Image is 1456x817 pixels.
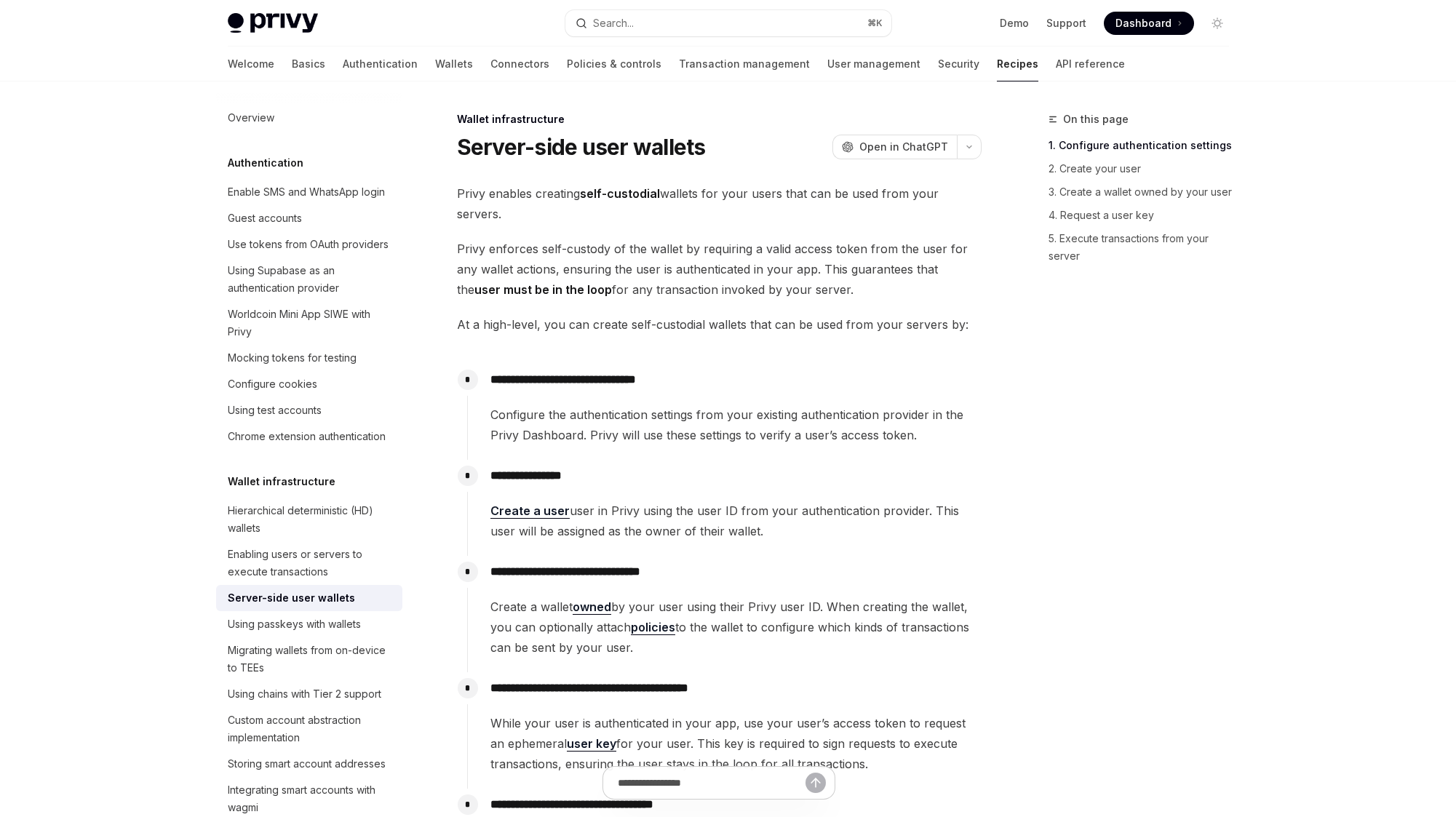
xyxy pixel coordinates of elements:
[216,707,402,751] a: Custom account abstraction implementation
[1056,47,1125,81] a: API reference
[216,751,402,777] a: Storing smart account addresses
[228,236,389,253] div: Use tokens from OAuth providers
[938,47,979,81] a: Security
[228,589,355,607] div: Server-side user wallets
[457,239,982,300] span: Privy enforces self-custody of the wallet by requiring a valid access token from the user for any...
[490,503,570,519] a: Create a user
[216,611,402,637] a: Using passkeys with wallets
[228,473,335,490] h5: Wallet infrastructure
[457,112,982,127] div: Wallet infrastructure
[228,685,381,703] div: Using chains with Tier 2 support
[580,186,660,201] strong: self-custodial
[832,135,957,159] button: Open in ChatGPT
[216,585,402,611] a: Server-side user wallets
[1049,204,1241,227] a: 4. Request a user key
[216,345,402,371] a: Mocking tokens for testing
[228,306,394,340] div: Worldcoin Mini App SIWE with Privy
[593,15,634,32] div: Search...
[474,282,612,297] strong: user must be in the loop
[1000,16,1029,31] a: Demo
[457,183,982,224] span: Privy enables creating wallets for your users that can be used from your servers.
[216,301,402,345] a: Worldcoin Mini App SIWE with Privy
[216,637,402,681] a: Migrating wallets from on-device to TEEs
[1049,227,1241,268] a: 5. Execute transactions from your server
[565,10,891,36] button: Search...⌘K
[490,47,549,81] a: Connectors
[216,397,402,423] a: Using test accounts
[228,109,274,127] div: Overview
[997,47,1038,81] a: Recipes
[1104,12,1194,35] a: Dashboard
[216,105,402,131] a: Overview
[859,140,948,154] span: Open in ChatGPT
[228,183,385,201] div: Enable SMS and WhatsApp login
[216,541,402,585] a: Enabling users or servers to execute transactions
[805,773,826,793] button: Send message
[457,314,982,335] span: At a high-level, you can create self-custodial wallets that can be used from your servers by:
[228,349,357,367] div: Mocking tokens for testing
[228,755,386,773] div: Storing smart account addresses
[228,781,394,816] div: Integrating smart accounts with wagmi
[292,47,325,81] a: Basics
[457,134,706,160] h1: Server-side user wallets
[867,17,883,29] span: ⌘ K
[490,404,981,445] span: Configure the authentication settings from your existing authentication provider in the Privy Das...
[228,546,394,581] div: Enabling users or servers to execute transactions
[490,713,981,774] span: While your user is authenticated in your app, use your user’s access token to request an ephemera...
[1046,16,1086,31] a: Support
[216,423,402,450] a: Chrome extension authentication
[1049,134,1241,157] a: 1. Configure authentication settings
[228,154,303,172] h5: Authentication
[1049,157,1241,180] a: 2. Create your user
[228,262,394,297] div: Using Supabase as an authentication provider
[216,231,402,258] a: Use tokens from OAuth providers
[228,375,317,393] div: Configure cookies
[1049,180,1241,204] a: 3. Create a wallet owned by your user
[216,681,402,707] a: Using chains with Tier 2 support
[228,47,274,81] a: Welcome
[216,179,402,205] a: Enable SMS and WhatsApp login
[1063,111,1129,128] span: On this page
[216,205,402,231] a: Guest accounts
[567,736,616,752] a: user key
[631,620,675,635] a: policies
[228,428,386,445] div: Chrome extension authentication
[228,615,361,633] div: Using passkeys with wallets
[228,712,394,746] div: Custom account abstraction implementation
[343,47,418,81] a: Authentication
[1115,16,1171,31] span: Dashboard
[216,258,402,301] a: Using Supabase as an authentication provider
[228,210,302,227] div: Guest accounts
[490,501,981,541] span: user in Privy using the user ID from your authentication provider. This user will be assigned as ...
[679,47,810,81] a: Transaction management
[435,47,473,81] a: Wallets
[567,47,661,81] a: Policies & controls
[228,502,394,537] div: Hierarchical deterministic (HD) wallets
[216,371,402,397] a: Configure cookies
[216,498,402,541] a: Hierarchical deterministic (HD) wallets
[827,47,920,81] a: User management
[228,642,394,677] div: Migrating wallets from on-device to TEEs
[490,597,981,658] span: Create a wallet by your user using their Privy user ID. When creating the wallet, you can optiona...
[228,13,318,33] img: light logo
[573,599,611,615] a: owned
[1206,12,1229,35] button: Toggle dark mode
[228,402,322,419] div: Using test accounts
